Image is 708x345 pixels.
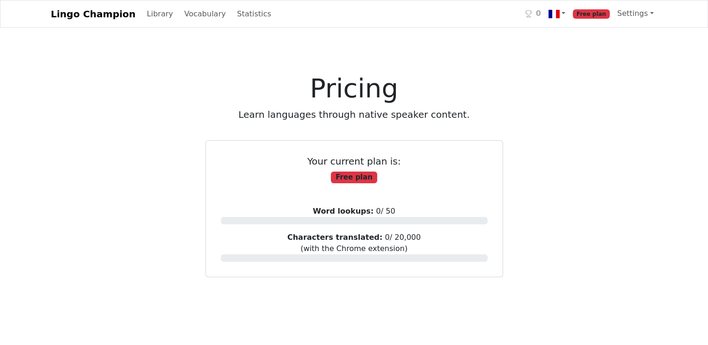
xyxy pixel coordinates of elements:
h1: Pricing [175,72,534,104]
span: 0 / 50 [313,207,395,216]
a: Free plan [569,4,613,23]
a: Lingo Champion [51,5,136,23]
span: Free plan [331,172,377,184]
span: Settings [617,9,648,18]
p: Learn languages through native speaker content. [175,108,534,122]
a: Settings [613,4,657,23]
span: 0 [536,8,541,19]
img: fr.svg [548,8,560,20]
a: Library [143,5,177,23]
a: Vocabulary [181,5,230,23]
a: Statistics [233,5,275,23]
strong: Word lookups: [313,207,374,216]
h5: Your current plan is: [221,156,488,167]
strong: Characters translated: [287,233,382,242]
span: 0 / 20,000 (with the Chrome extension) [287,233,421,253]
span: Free plan [573,9,610,19]
a: 0 [521,4,545,23]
